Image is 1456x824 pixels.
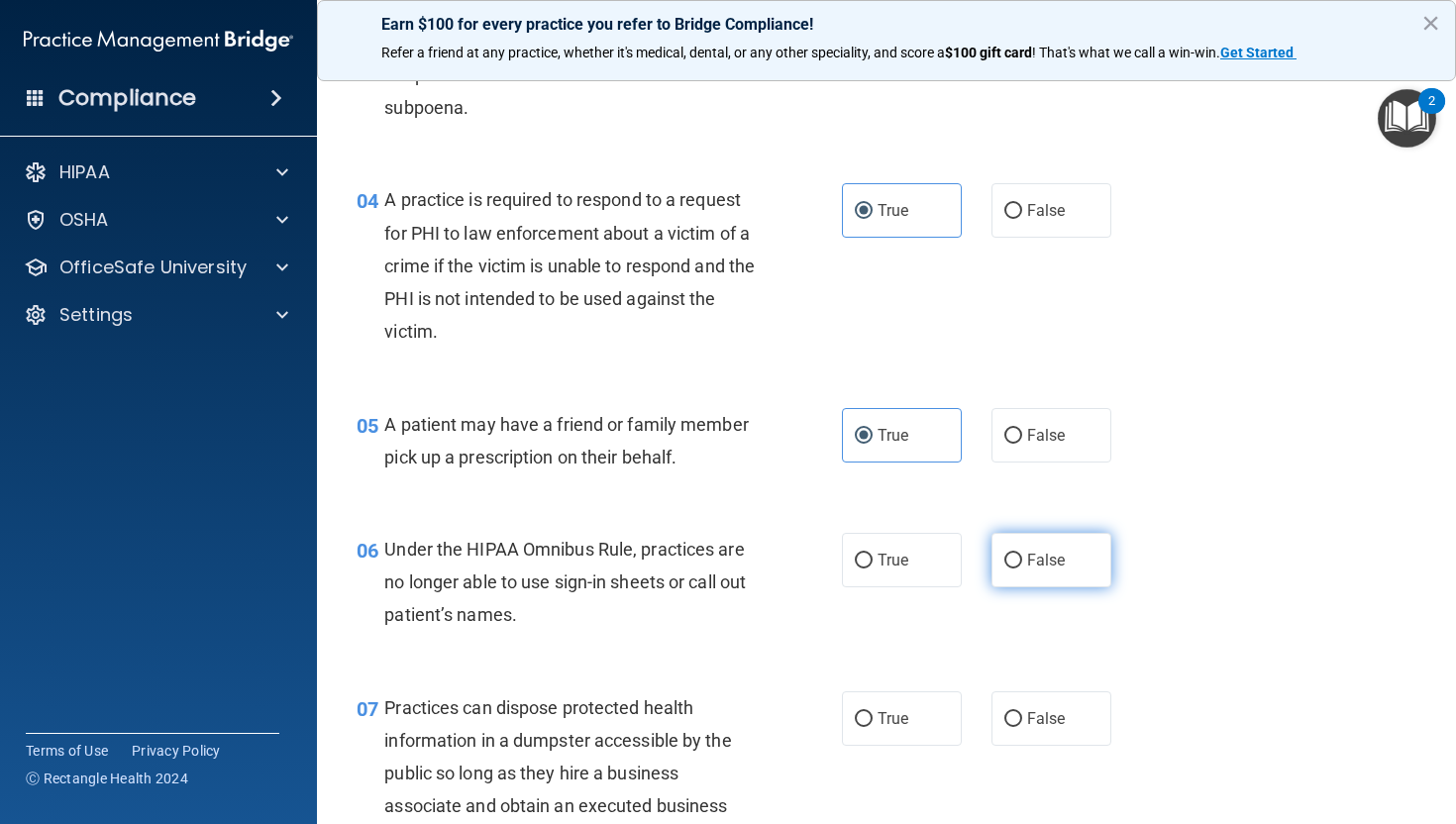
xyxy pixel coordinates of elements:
img: PMB logo [24,21,293,60]
span: False [1027,709,1066,728]
span: Ⓒ Rectangle Health 2024 [26,769,188,788]
span: True [878,709,908,728]
span: True [878,551,908,569]
a: OSHA [24,208,288,232]
a: Terms of Use [26,741,108,761]
input: True [855,712,873,727]
span: True [878,201,908,220]
span: 04 [357,189,378,213]
span: ! That's what we call a win-win. [1032,45,1220,60]
span: Refer a friend at any practice, whether it's medical, dental, or any other speciality, and score a [381,45,945,60]
p: Earn $100 for every practice you refer to Bridge Compliance! [381,15,1392,34]
input: False [1004,204,1022,219]
a: Privacy Policy [132,741,221,761]
a: HIPAA [24,160,288,184]
div: 2 [1428,101,1435,127]
input: False [1004,554,1022,568]
span: A practice is required to respond to a request for PHI to law enforcement about a victim of a cri... [384,189,755,342]
a: Get Started [1220,45,1297,60]
a: OfficeSafe University [24,256,288,279]
h4: Compliance [58,84,196,112]
span: False [1027,551,1066,569]
a: Settings [24,303,288,327]
p: HIPAA [59,160,110,184]
span: True [878,426,908,445]
span: False [1027,201,1066,220]
span: A patient may have a friend or family member pick up a prescription on their behalf. [384,414,748,467]
span: Under the HIPAA Omnibus Rule, practices are no longer able to use sign-in sheets or call out pati... [384,539,746,625]
input: False [1004,712,1022,727]
strong: Get Started [1220,45,1294,60]
input: False [1004,429,1022,444]
p: OSHA [59,208,109,232]
strong: $100 gift card [945,45,1032,60]
span: 06 [357,539,378,563]
input: True [855,204,873,219]
span: False [1027,426,1066,445]
input: True [855,554,873,568]
span: 07 [357,697,378,721]
p: OfficeSafe University [59,256,247,279]
button: Open Resource Center, 2 new notifications [1378,89,1436,148]
button: Close [1421,7,1440,39]
input: True [855,429,873,444]
p: Settings [59,303,133,327]
span: 05 [357,414,378,438]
